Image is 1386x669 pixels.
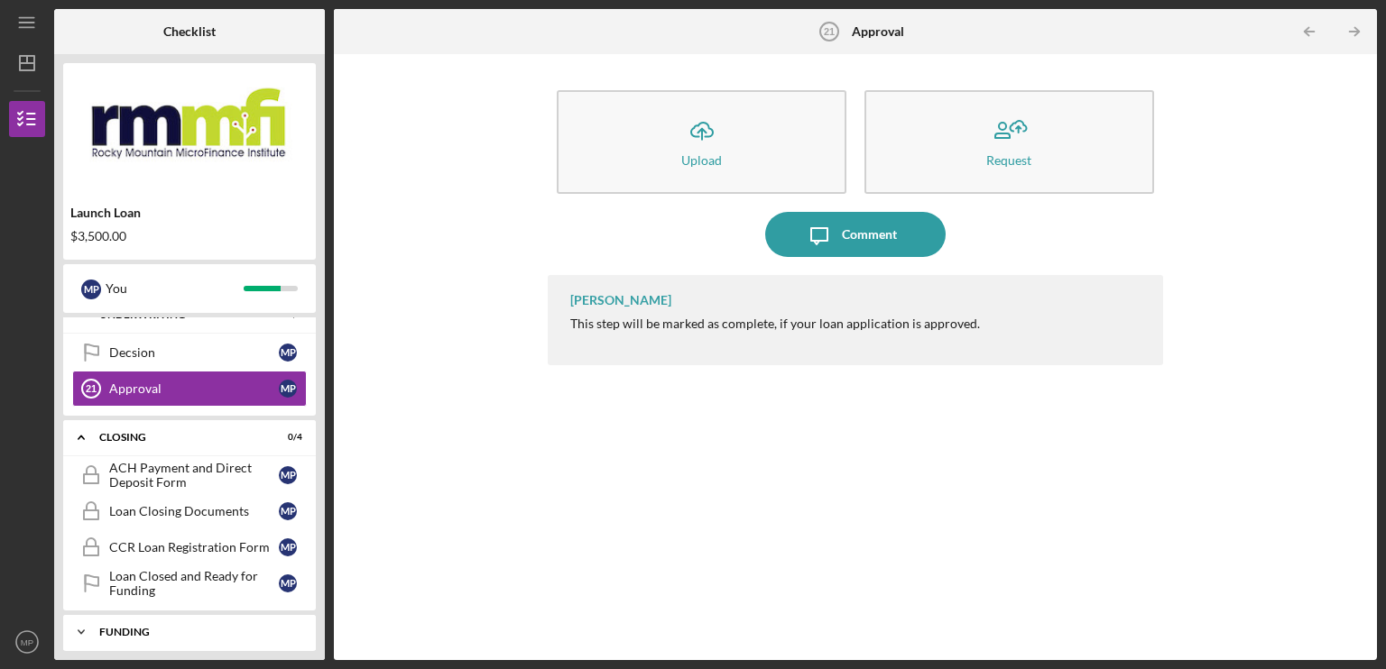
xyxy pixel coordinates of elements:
[570,293,671,307] div: [PERSON_NAME]
[109,504,279,518] div: Loan Closing Documents
[279,574,297,592] div: M P
[109,345,279,360] div: Decsion
[72,529,307,565] a: CCR Loan Registration FormMP
[864,90,1154,194] button: Request
[279,380,297,398] div: M P
[681,153,722,167] div: Upload
[279,344,297,362] div: M P
[570,316,980,331] div: This step will be marked as complete, if your loan application is approved.
[986,153,1031,167] div: Request
[109,461,279,490] div: ACH Payment and Direct Deposit Form
[163,24,216,39] b: Checklist
[21,637,33,647] text: MP
[109,540,279,554] div: CCR Loan Registration Form
[72,371,307,407] a: 21ApprovalMP
[109,381,279,396] div: Approval
[765,212,946,257] button: Comment
[279,502,297,520] div: M P
[86,383,97,394] tspan: 21
[70,229,309,243] div: $3,500.00
[852,24,904,39] b: Approval
[70,206,309,220] div: Launch Loan
[842,212,897,257] div: Comment
[279,538,297,556] div: M P
[9,624,45,660] button: MP
[279,466,297,484] div: M P
[72,565,307,601] a: Loan Closed and Ready for FundingMP
[72,493,307,529] a: Loan Closing DocumentsMP
[72,457,307,493] a: ACH Payment and Direct Deposit FormMP
[270,432,302,443] div: 0 / 4
[99,432,257,443] div: Closing
[824,26,835,37] tspan: 21
[106,273,244,304] div: You
[109,569,279,598] div: Loan Closed and Ready for Funding
[63,72,316,180] img: Product logo
[81,280,101,299] div: M P
[557,90,846,194] button: Upload
[99,627,293,637] div: Funding
[72,334,307,371] a: DecsionMP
